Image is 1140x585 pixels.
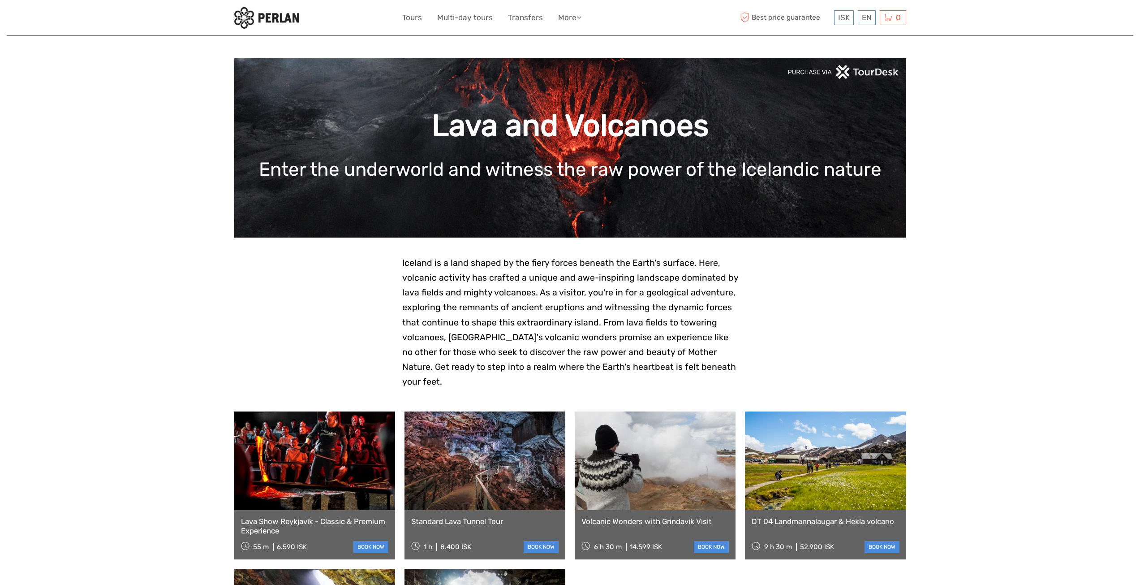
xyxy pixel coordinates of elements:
[594,543,622,551] span: 6 h 30 m
[787,65,899,79] img: PurchaseViaTourDeskwhite.png
[248,158,893,181] h1: Enter the underworld and witness the raw power of the Icelandic nature
[581,517,729,526] a: Volcanic Wonders with Grindavik Visit
[241,517,388,535] a: Lava Show Reykjavík - Classic & Premium Experience
[558,11,581,24] a: More
[437,11,493,24] a: Multi-day tours
[738,10,832,25] span: Best price guarantee
[865,541,899,553] a: book now
[411,517,559,526] a: Standard Lava Tunnel Tour
[800,543,834,551] div: 52.900 ISK
[353,541,388,553] a: book now
[858,10,876,25] div: EN
[524,541,559,553] a: book now
[402,11,422,24] a: Tours
[752,517,899,526] a: DT 04 Landmannalaugar & Hekla volcano
[424,543,432,551] span: 1 h
[234,7,299,29] img: 288-6a22670a-0f57-43d8-a107-52fbc9b92f2c_logo_small.jpg
[277,543,307,551] div: 6.590 ISK
[253,543,269,551] span: 55 m
[248,108,893,144] h1: Lava and Volcanoes
[402,258,738,387] span: Iceland is a land shaped by the fiery forces beneath the Earth's surface. Here, volcanic activity...
[895,13,902,22] span: 0
[508,11,543,24] a: Transfers
[630,543,662,551] div: 14.599 ISK
[694,541,729,553] a: book now
[838,13,850,22] span: ISK
[440,543,471,551] div: 8.400 ISK
[764,543,792,551] span: 9 h 30 m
